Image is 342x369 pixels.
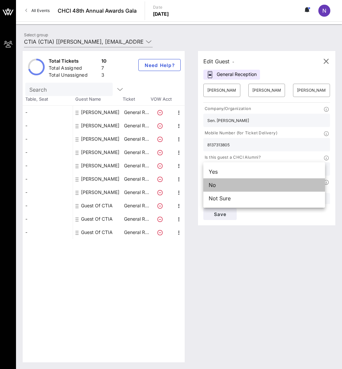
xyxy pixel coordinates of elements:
[123,146,150,159] p: General R…
[81,146,119,159] div: Clarissa Robles
[23,96,73,103] span: Table, Seat
[297,85,326,96] input: Email*
[81,106,119,119] div: Anneliese Slamowitz
[81,132,119,146] div: Chloe Rodriguez
[21,5,54,16] a: All Events
[81,212,113,226] div: Guest Of CTIA
[23,186,73,199] div: -
[203,165,325,178] div: Yes
[49,65,99,73] div: Total Assigned
[138,59,181,71] button: Need Help?
[81,226,113,239] div: Guest Of CTIA
[23,172,73,186] div: -
[123,106,150,119] p: General R…
[49,58,99,66] div: Total Tickets
[207,85,236,96] input: First Name*
[24,32,48,37] label: Select group
[101,65,107,73] div: 7
[203,70,260,80] div: General Reception
[232,59,234,64] span: -
[123,96,149,103] span: Ticket
[23,226,73,239] div: -
[123,212,150,226] p: General R…
[123,172,150,186] p: General R…
[23,132,73,146] div: -
[252,85,281,96] input: Last Name*
[81,159,119,172] div: Norberto Salinas
[81,119,119,132] div: Carmen Scurato
[203,57,234,66] div: Edit Guest
[23,119,73,132] div: -
[144,62,175,68] span: Need Help?
[203,178,325,192] div: No
[203,154,261,161] p: Is this guest a CHCI Alumni?
[203,208,237,220] button: Save
[123,186,150,199] p: General R…
[153,11,169,17] p: [DATE]
[318,5,330,17] div: N
[123,132,150,146] p: General R…
[58,7,137,15] span: CHCI 48th Annual Awards Gala
[203,130,277,137] p: Mobile Number (for Ticket Delivery)
[203,105,251,112] p: Company/Organization
[23,212,73,226] div: -
[81,172,119,186] div: Robert Carrillo
[123,226,150,239] p: General R…
[101,58,107,66] div: 10
[31,8,50,13] span: All Events
[149,96,173,103] span: VOW Acct
[23,159,73,172] div: -
[322,7,326,14] span: N
[23,199,73,212] div: -
[123,119,150,132] p: General R…
[203,192,325,205] div: Not Sure
[23,106,73,119] div: -
[123,159,150,172] p: General R…
[81,186,119,199] div: Sophia Lizcano Allred
[23,146,73,159] div: -
[81,199,113,212] div: Guest Of CTIA
[123,199,150,212] p: General R…
[49,72,99,80] div: Total Unassigned
[73,96,123,103] span: Guest Name
[101,72,107,80] div: 3
[209,211,231,217] span: Save
[153,4,169,11] p: Date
